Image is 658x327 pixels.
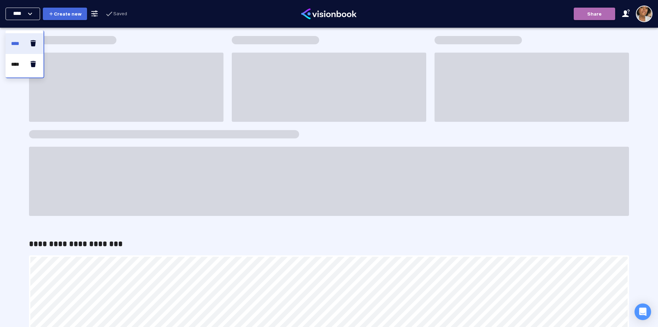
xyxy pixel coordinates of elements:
span: Create new [48,11,82,17]
span: Share [587,11,602,17]
div: Profile [636,6,652,22]
div: Open Intercom Messenger [635,303,651,320]
button: Share [574,8,615,20]
div: Visionbook [275,7,383,21]
button: Create new [43,8,87,20]
span: Saved [105,10,127,18]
